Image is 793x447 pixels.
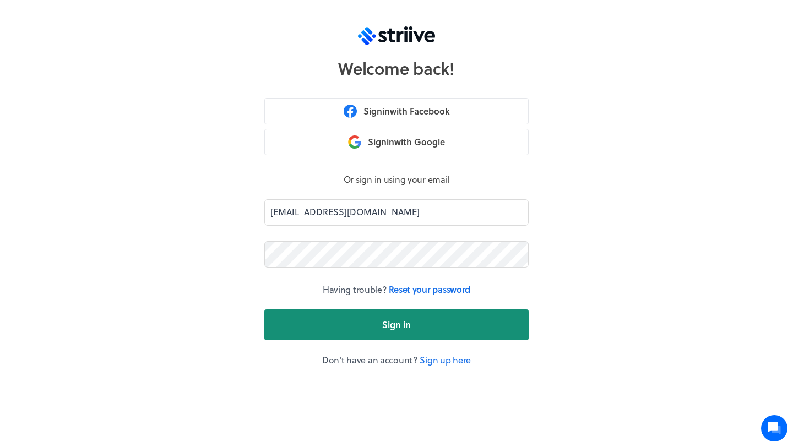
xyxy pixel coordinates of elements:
[389,283,470,296] a: Reset your password
[264,129,529,155] button: Signinwith Google
[15,171,205,184] p: Find an answer quickly
[32,189,197,211] input: Search articles
[71,135,132,144] span: New conversation
[264,283,529,296] p: Having trouble?
[264,309,529,340] button: Sign in
[264,353,529,367] p: Don't have an account?
[264,98,529,124] button: Signinwith Facebook
[264,173,529,186] p: Or sign in using your email
[264,199,529,226] input: Enter your email to continue...
[420,353,471,366] a: Sign up here
[17,73,204,108] h2: We're here to help. Ask us anything!
[338,58,454,78] h1: Welcome back!
[382,318,411,331] span: Sign in
[17,128,203,150] button: New conversation
[761,415,787,441] iframe: gist-messenger-bubble-iframe
[358,26,435,45] img: logo-trans.svg
[17,53,204,71] h1: Hi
